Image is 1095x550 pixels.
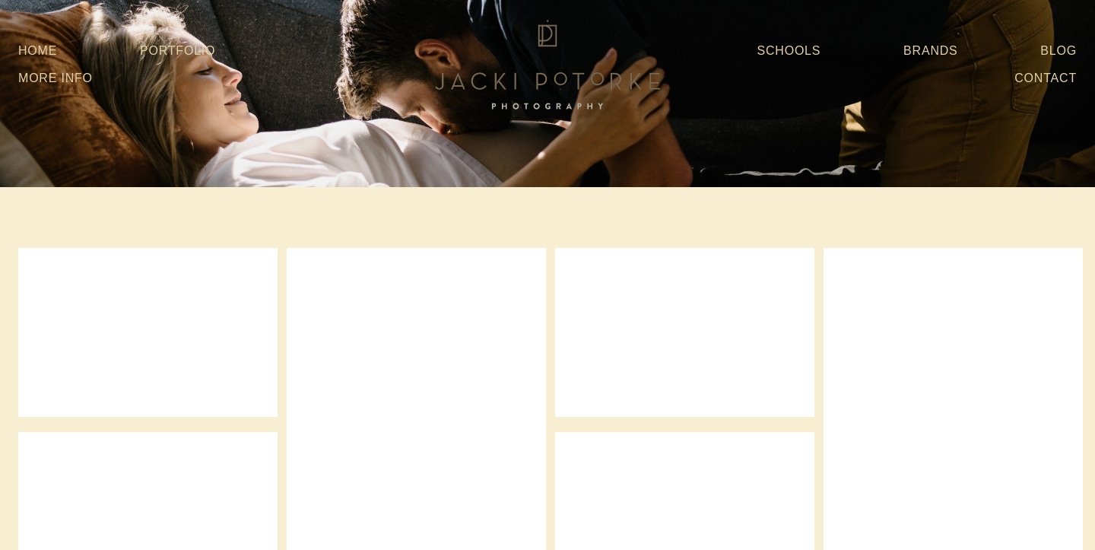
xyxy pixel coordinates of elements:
[18,65,93,92] a: More Info
[18,37,57,65] a: Home
[1040,37,1077,65] a: Blog
[140,44,215,57] a: Portfolio
[426,16,669,113] img: Jacki Potorke Sacramento Family Photographer
[903,37,957,65] a: Brands
[1014,65,1077,92] a: Contact
[757,37,820,65] a: Schools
